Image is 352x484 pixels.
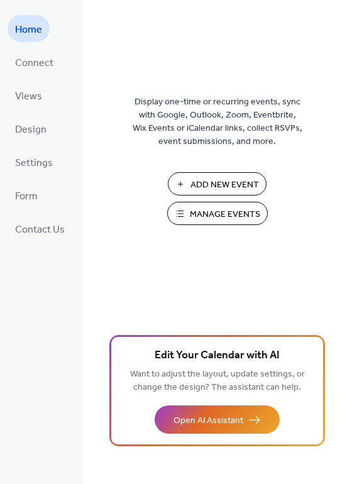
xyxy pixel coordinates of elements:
a: Design [8,115,54,142]
span: Add New Event [190,179,259,192]
button: Add New Event [168,172,267,195]
span: Form [15,187,38,206]
span: Open AI Assistant [173,414,243,427]
button: Manage Events [167,202,268,225]
span: Want to adjust the layout, update settings, or change the design? The assistant can help. [130,366,305,396]
a: Settings [8,148,60,175]
button: Open AI Assistant [155,405,280,434]
a: Form [8,182,45,209]
span: Edit Your Calendar with AI [155,347,280,365]
span: Design [15,120,47,140]
span: Manage Events [190,208,260,221]
a: Connect [8,48,61,75]
span: Connect [15,53,53,73]
span: Settings [15,153,53,173]
span: Contact Us [15,220,65,239]
span: Views [15,87,42,106]
span: Display one-time or recurring events, sync with Google, Outlook, Zoom, Eventbrite, Wix Events or ... [133,96,302,148]
span: Home [15,20,42,40]
a: Home [8,15,50,42]
a: Views [8,82,50,109]
a: Contact Us [8,215,72,242]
